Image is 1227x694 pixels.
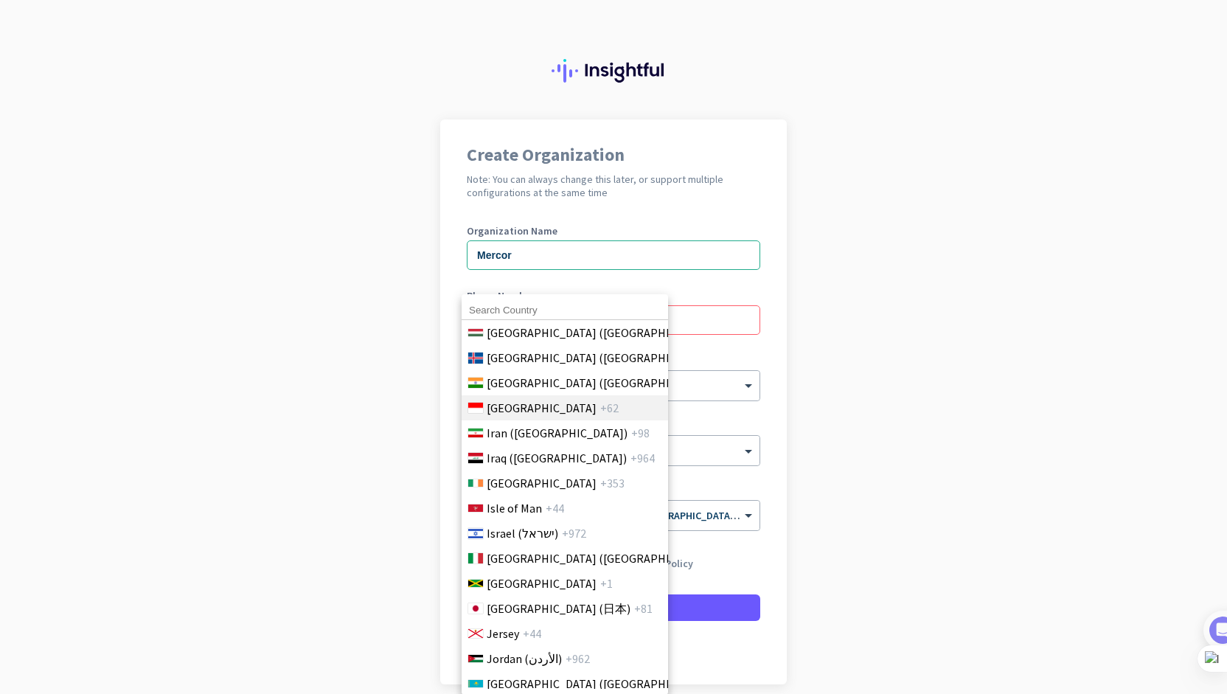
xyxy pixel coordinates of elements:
span: +62 [600,399,619,417]
span: +81 [634,600,653,617]
span: +44 [523,625,541,642]
span: Iraq (‫[GEOGRAPHIC_DATA]‬‎) [487,449,627,467]
input: Search Country [462,301,668,320]
span: Jordan (‫الأردن‬‎) [487,650,562,667]
span: Jersey [487,625,519,642]
span: [GEOGRAPHIC_DATA] ([GEOGRAPHIC_DATA]) [487,324,717,341]
span: [GEOGRAPHIC_DATA] ([GEOGRAPHIC_DATA]) [487,675,717,693]
span: +98 [631,424,650,442]
span: +1 [600,575,613,592]
span: +44 [546,499,564,517]
span: +972 [562,524,586,542]
span: Isle of Man [487,499,542,517]
span: [GEOGRAPHIC_DATA] [487,474,597,492]
span: [GEOGRAPHIC_DATA] [487,399,597,417]
span: [GEOGRAPHIC_DATA] ([GEOGRAPHIC_DATA]) [487,549,717,567]
span: +962 [566,650,590,667]
span: [GEOGRAPHIC_DATA] ([GEOGRAPHIC_DATA]) [487,349,717,367]
span: [GEOGRAPHIC_DATA] [487,575,597,592]
span: Iran (‫[GEOGRAPHIC_DATA]‬‎) [487,424,628,442]
span: [GEOGRAPHIC_DATA] ([GEOGRAPHIC_DATA]) [487,374,717,392]
span: +353 [600,474,625,492]
span: [GEOGRAPHIC_DATA] (日本) [487,600,630,617]
span: Israel (‫ישראל‬‎) [487,524,558,542]
span: +964 [630,449,655,467]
